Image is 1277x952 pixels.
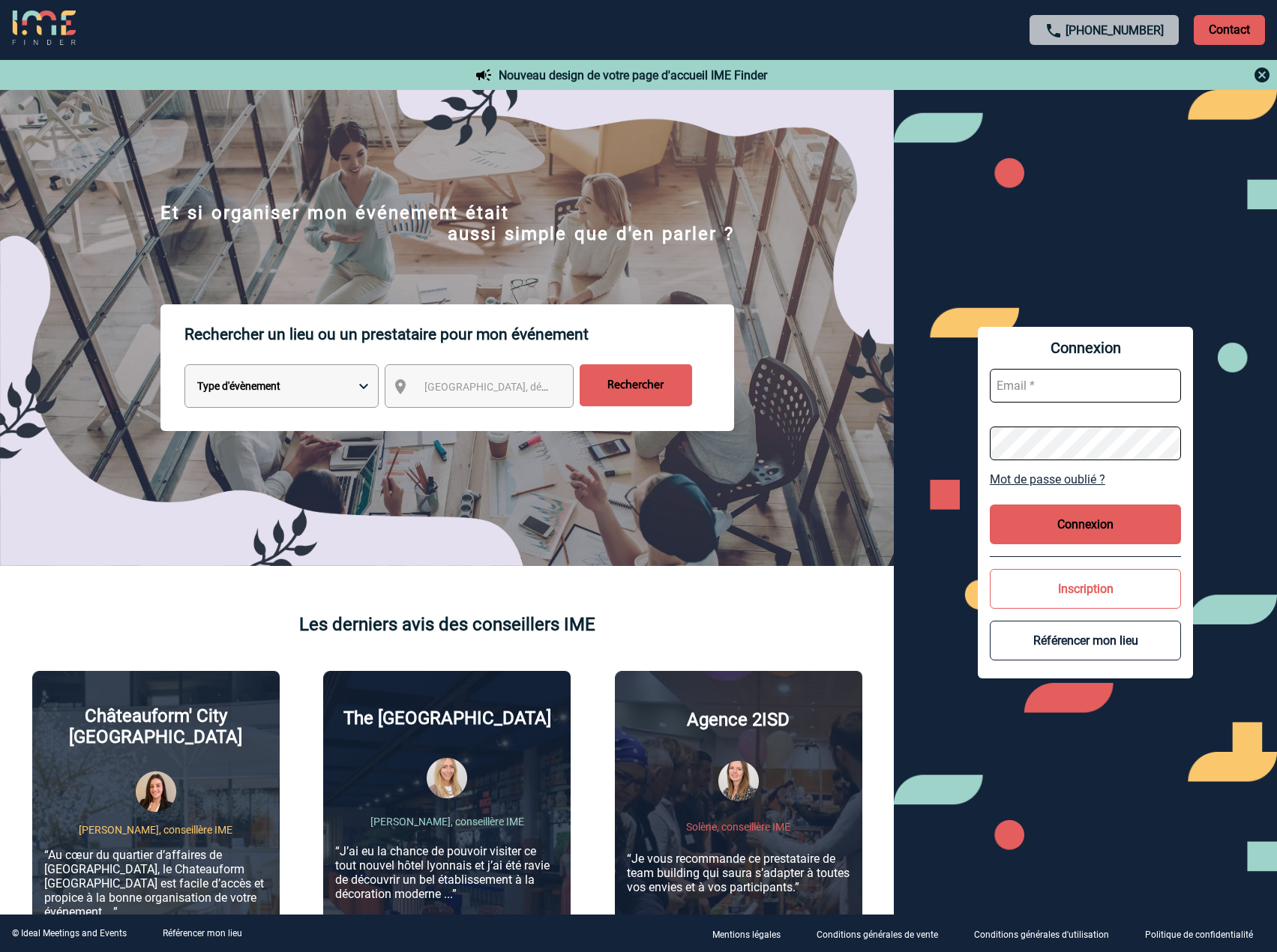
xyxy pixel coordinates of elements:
p: “Je vous recommande ce prestataire de team building qui saura s’adapter à toutes vos envies et à ... [627,852,850,894]
div: © Ideal Meetings and Events [12,928,127,939]
p: “J’ai eu la chance de pouvoir visiter ce tout nouvel hôtel lyonnais et j’ai été ravie de découvri... [335,844,559,901]
button: Inscription [990,569,1181,609]
button: Référencer mon lieu [990,621,1181,660]
a: Mot de passe oublié ? [990,472,1181,486]
button: Connexion [990,504,1181,544]
p: “Au cœur du quartier d’affaires de [GEOGRAPHIC_DATA], le Chateauform [GEOGRAPHIC_DATA] est facile... [44,848,268,919]
p: Châteauform' City [GEOGRAPHIC_DATA] [44,705,268,747]
a: Politique de confidentialité [1133,927,1277,941]
a: Mentions légales [700,927,805,941]
a: [PHONE_NUMBER] [1066,23,1164,37]
span: [GEOGRAPHIC_DATA], département, région... [424,381,633,393]
p: Contact [1194,15,1265,45]
p: Agence 2ISD [687,709,790,730]
a: Conditions générales d'utilisation [962,927,1133,941]
input: Rechercher [580,364,692,406]
img: call-24-px.png [1045,22,1063,40]
p: [PERSON_NAME], conseillère IME [370,816,524,828]
p: Solène, conseillère IME [686,821,790,833]
p: Conditions générales de vente [817,930,938,940]
p: Conditions générales d'utilisation [974,930,1109,940]
p: Politique de confidentialité [1145,930,1253,940]
p: [PERSON_NAME], conseillère IME [79,824,232,836]
span: Connexion [990,339,1181,357]
p: Mentions légales [712,930,781,940]
a: Conditions générales de vente [805,927,962,941]
a: Référencer mon lieu [163,928,242,939]
p: Rechercher un lieu ou un prestataire pour mon événement [184,304,734,364]
input: Email * [990,369,1181,403]
p: The [GEOGRAPHIC_DATA] [343,708,551,729]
